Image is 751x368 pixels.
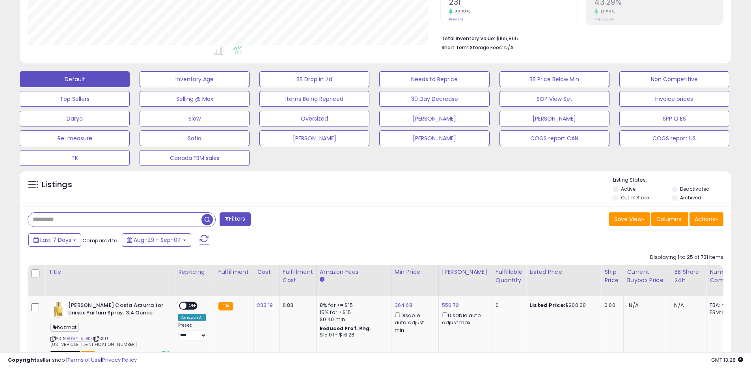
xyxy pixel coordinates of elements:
[613,177,731,184] p: Listing States:
[67,335,92,342] a: B09YL9D1K1
[619,130,729,146] button: COGS report US
[379,71,489,87] button: Needs to Reprice
[395,311,432,334] div: Disable auto adjust min
[220,212,250,226] button: Filters
[395,301,412,309] a: 364.68
[442,33,717,43] li: $165,865
[68,302,164,318] b: [PERSON_NAME] Costa Azzurra for Unisex Parfum Spray, 3.4 Ounce
[218,302,233,310] small: FBA
[629,301,638,309] span: N/A
[122,233,191,247] button: Aug-29 - Sep-04
[604,302,617,309] div: 0.00
[442,44,503,51] b: Short Term Storage Fees:
[283,302,310,309] div: 6.83
[140,130,250,146] button: Sofia
[320,325,371,332] b: Reduced Prof. Rng.
[674,268,703,284] div: BB Share 24h.
[259,130,369,146] button: [PERSON_NAME]
[711,356,743,364] span: 2025-09-12 13:28 GMT
[320,332,385,338] div: $15.01 - $16.28
[257,268,276,276] div: Cost
[529,302,595,309] div: $200.00
[379,111,489,126] button: [PERSON_NAME]
[651,212,688,226] button: Columns
[8,357,137,364] div: seller snap | |
[619,71,729,87] button: Non Competitive
[504,44,514,51] span: N/A
[50,335,137,347] span: | SKU: [US_VEHICLE_IDENTIFICATION_NUMBER]
[140,150,250,166] button: Canada FBM sales
[320,276,324,283] small: Amazon Fees.
[50,302,66,318] img: 41oZh4VeyjL._SL40_.jpg
[604,268,620,284] div: Ship Price
[259,71,369,87] button: BB Drop in 7d
[140,71,250,87] button: Inventory Age
[656,215,681,223] span: Columns
[442,35,495,42] b: Total Inventory Value:
[20,150,130,166] button: TK
[140,91,250,107] button: Selling @ Max
[453,9,470,15] small: 33.53%
[320,309,385,316] div: 15% for > $15
[529,268,598,276] div: Listed Price
[20,111,130,126] button: Darya
[42,179,72,190] h5: Listings
[320,302,385,309] div: 8% for <= $15
[621,194,650,201] label: Out of Stock
[20,91,130,107] button: Top Sellers
[499,130,609,146] button: COGS report CAN
[379,91,489,107] button: 30 Day Decrease
[178,323,209,340] div: Preset:
[710,302,736,309] div: FBA: n/a
[259,111,369,126] button: Oversized
[442,311,486,326] div: Disable auto adjust max
[499,71,609,87] button: BB Price Below Min
[710,309,736,316] div: FBM: n/a
[48,268,171,276] div: Title
[499,111,609,126] button: [PERSON_NAME]
[102,356,137,364] a: Privacy Policy
[710,268,738,284] div: Num of Comp.
[82,237,119,244] span: Compared to:
[379,130,489,146] button: [PERSON_NAME]
[186,303,199,309] span: OFF
[218,268,250,276] div: Fulfillment
[67,356,101,364] a: Terms of Use
[627,268,667,284] div: Current Buybox Price
[674,302,700,309] div: N/A
[20,130,130,146] button: Re-measure
[442,268,489,276] div: [PERSON_NAME]
[496,268,523,284] div: Fulfillable Quantity
[320,316,385,323] div: $0.40 min
[594,17,614,22] small: Prev: 38.12%
[257,301,273,309] a: 233.19
[609,212,650,226] button: Save View
[20,71,130,87] button: Default
[259,91,369,107] button: Items Being Repriced
[621,186,635,192] label: Active
[178,268,212,276] div: Repricing
[496,302,520,309] div: 0
[140,111,250,126] button: Slow
[619,91,729,107] button: Invoice prices
[598,9,615,15] small: 13.56%
[690,212,723,226] button: Actions
[442,301,459,309] a: 556.72
[320,268,388,276] div: Amazon Fees
[395,268,435,276] div: Min Price
[650,254,723,261] div: Displaying 1 to 25 of 731 items
[134,236,181,244] span: Aug-29 - Sep-04
[178,314,206,321] div: Amazon AI
[449,17,463,22] small: Prev: 173
[283,268,313,284] div: Fulfillment Cost
[619,111,729,126] button: SPP Q ES
[50,323,79,332] span: hazmat
[28,233,81,247] button: Last 7 Days
[680,186,710,192] label: Deactivated
[8,356,37,364] strong: Copyright
[680,194,701,201] label: Archived
[499,91,609,107] button: SOP View Set
[40,236,71,244] span: Last 7 Days
[529,301,565,309] b: Listed Price:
